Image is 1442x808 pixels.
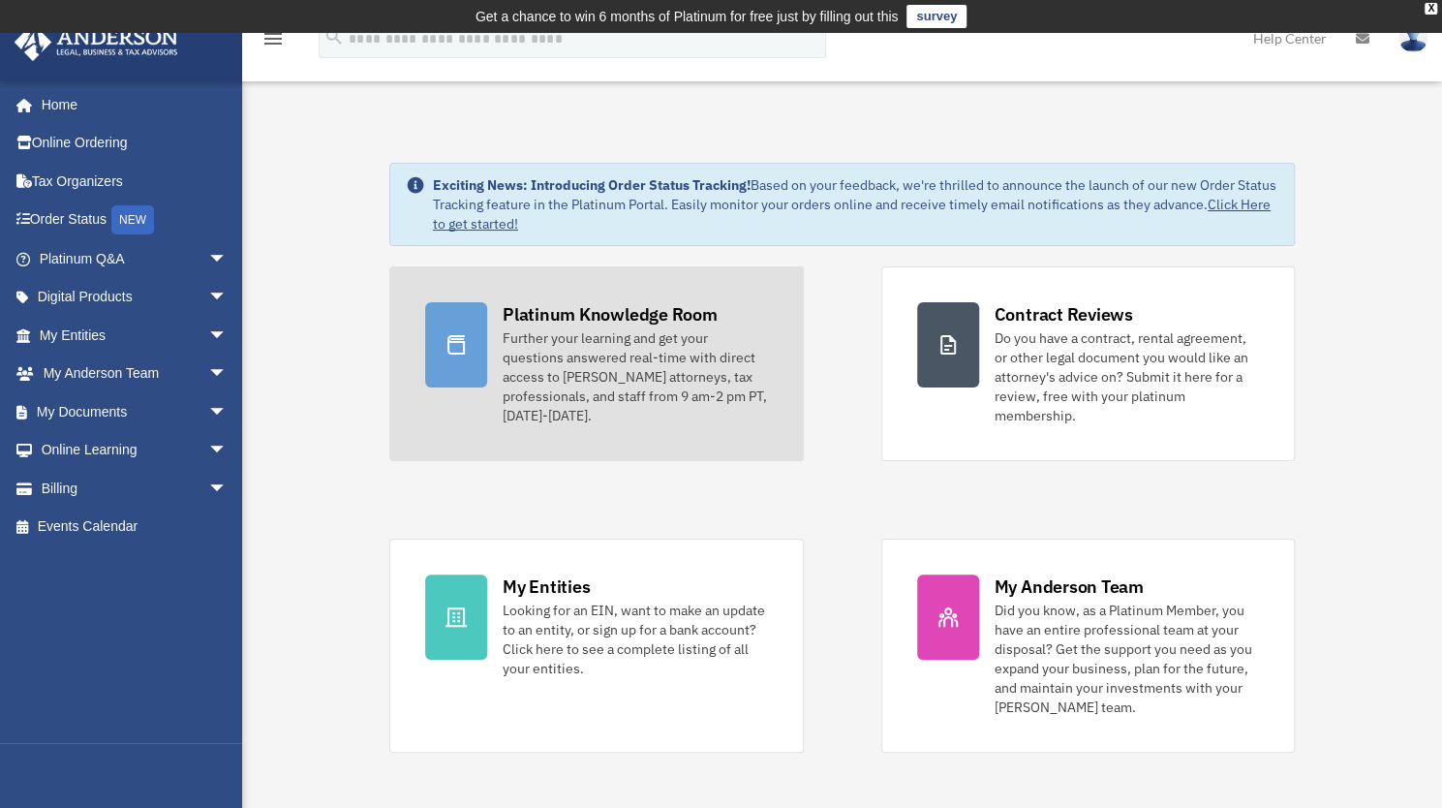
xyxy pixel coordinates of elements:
div: Did you know, as a Platinum Member, you have an entire professional team at your disposal? Get th... [995,601,1260,717]
div: Looking for an EIN, want to make an update to an entity, or sign up for a bank account? Click her... [503,601,768,678]
span: arrow_drop_down [208,469,247,509]
span: arrow_drop_down [208,355,247,394]
a: Billingarrow_drop_down [14,469,257,508]
a: My Anderson Team Did you know, as a Platinum Member, you have an entire professional team at your... [881,539,1296,753]
div: My Anderson Team [995,575,1144,599]
span: arrow_drop_down [208,431,247,471]
a: Contract Reviews Do you have a contract, rental agreement, or other legal document you would like... [881,266,1296,461]
a: Events Calendar [14,508,257,546]
a: Click Here to get started! [433,196,1271,233]
a: Platinum Q&Aarrow_drop_down [14,239,257,278]
div: My Entities [503,575,590,599]
a: menu [261,34,285,50]
div: Based on your feedback, we're thrilled to announce the launch of our new Order Status Tracking fe... [433,175,1278,233]
a: My Entitiesarrow_drop_down [14,316,257,355]
div: NEW [111,205,154,234]
a: Order StatusNEW [14,201,257,240]
a: Platinum Knowledge Room Further your learning and get your questions answered real-time with dire... [389,266,804,461]
div: Contract Reviews [995,302,1133,326]
div: Platinum Knowledge Room [503,302,718,326]
div: Do you have a contract, rental agreement, or other legal document you would like an attorney's ad... [995,328,1260,425]
i: search [323,26,345,47]
a: Tax Organizers [14,162,257,201]
a: My Anderson Teamarrow_drop_down [14,355,257,393]
a: Digital Productsarrow_drop_down [14,278,257,317]
span: arrow_drop_down [208,316,247,356]
i: menu [261,27,285,50]
a: My Entities Looking for an EIN, want to make an update to an entity, or sign up for a bank accoun... [389,539,804,753]
a: Online Ordering [14,124,257,163]
div: Further your learning and get your questions answered real-time with direct access to [PERSON_NAM... [503,328,768,425]
strong: Exciting News: Introducing Order Status Tracking! [433,176,751,194]
span: arrow_drop_down [208,239,247,279]
span: arrow_drop_down [208,278,247,318]
span: arrow_drop_down [208,392,247,432]
a: survey [906,5,966,28]
img: User Pic [1398,24,1427,52]
img: Anderson Advisors Platinum Portal [9,23,184,61]
div: Get a chance to win 6 months of Platinum for free just by filling out this [476,5,899,28]
a: Home [14,85,247,124]
div: close [1425,3,1437,15]
a: Online Learningarrow_drop_down [14,431,257,470]
a: My Documentsarrow_drop_down [14,392,257,431]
